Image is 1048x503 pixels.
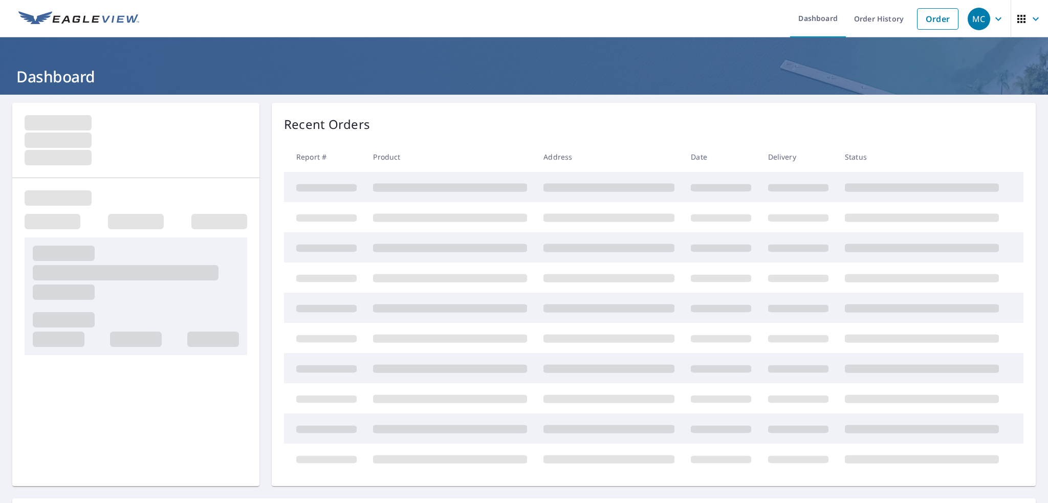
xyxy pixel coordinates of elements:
[535,142,683,172] th: Address
[284,115,370,134] p: Recent Orders
[760,142,837,172] th: Delivery
[968,8,990,30] div: MC
[12,66,1036,87] h1: Dashboard
[18,11,139,27] img: EV Logo
[284,142,365,172] th: Report #
[837,142,1007,172] th: Status
[365,142,535,172] th: Product
[917,8,958,30] a: Order
[683,142,759,172] th: Date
